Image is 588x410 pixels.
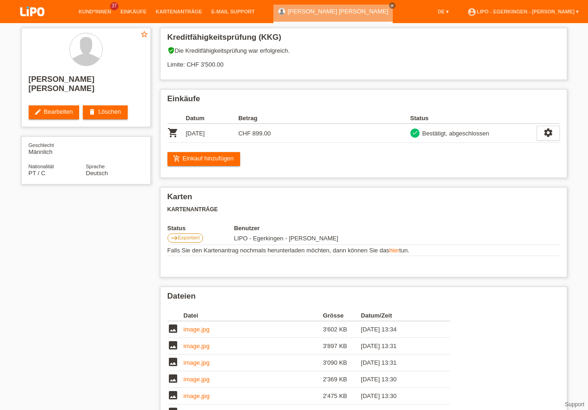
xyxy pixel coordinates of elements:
[234,225,391,232] th: Benutzer
[140,30,149,38] i: star_border
[184,326,210,333] a: image.jpg
[29,141,86,155] div: Männlich
[238,124,291,143] td: CHF 899.00
[184,392,210,399] a: image.jpg
[29,142,54,148] span: Geschlecht
[83,105,127,119] a: deleteLöschen
[29,75,143,98] h2: [PERSON_NAME] [PERSON_NAME]
[463,9,583,14] a: account_circleLIPO - Egerkingen - [PERSON_NAME] ▾
[186,113,239,124] th: Datum
[167,356,179,367] i: image
[167,33,560,47] h2: Kreditfähigkeitsprüfung (KKG)
[184,359,210,366] a: image.jpg
[173,155,180,162] i: add_shopping_cart
[167,390,179,401] i: image
[178,235,200,240] span: Exportiert
[86,170,108,177] span: Deutsch
[323,355,361,371] td: 3'090 KB
[207,9,260,14] a: E-Mail Support
[9,19,56,26] a: LIPO pay
[323,338,361,355] td: 3'897 KB
[86,164,105,169] span: Sprache
[238,113,291,124] th: Betrag
[565,401,584,408] a: Support
[167,127,179,138] i: POSP00027542
[323,388,361,404] td: 2'475 KB
[167,47,560,75] div: Die Kreditfähigkeitsprüfung war erfolgreich. Limite: CHF 3'500.00
[410,113,537,124] th: Status
[110,2,118,10] span: 37
[467,7,477,17] i: account_circle
[184,376,210,383] a: image.jpg
[433,9,453,14] a: DE ▾
[34,108,42,116] i: edit
[167,192,560,206] h2: Karten
[323,321,361,338] td: 3'602 KB
[323,310,361,321] th: Grösse
[167,152,241,166] a: add_shopping_cartEinkauf hinzufügen
[140,30,149,40] a: star_border
[420,129,489,138] div: Bestätigt, abgeschlossen
[412,129,418,136] i: check
[116,9,151,14] a: Einkäufe
[184,310,323,321] th: Datei
[361,321,437,338] td: [DATE] 13:34
[361,310,437,321] th: Datum/Zeit
[29,164,54,169] span: Nationalität
[167,323,179,334] i: image
[543,128,553,138] i: settings
[167,206,560,213] h3: Kartenanträge
[361,371,437,388] td: [DATE] 13:30
[323,371,361,388] td: 2'369 KB
[288,8,388,15] a: [PERSON_NAME] [PERSON_NAME]
[167,340,179,351] i: image
[361,388,437,404] td: [DATE] 13:30
[389,247,399,254] a: hier
[167,245,560,256] td: Falls Sie den Kartenantrag nochmals herunterladen möchten, dann können Sie das tun.
[167,292,560,306] h2: Dateien
[184,343,210,349] a: image.jpg
[389,2,396,9] a: close
[167,47,175,54] i: verified_user
[234,235,338,242] span: 15.09.2025
[151,9,207,14] a: Kartenanträge
[29,170,46,177] span: Portugal / C / 03.04.1998
[171,234,178,242] i: east
[361,338,437,355] td: [DATE] 13:31
[29,105,80,119] a: editBearbeiten
[167,225,234,232] th: Status
[361,355,437,371] td: [DATE] 13:31
[167,373,179,384] i: image
[186,124,239,143] td: [DATE]
[88,108,96,116] i: delete
[74,9,116,14] a: Kund*innen
[390,3,395,8] i: close
[167,94,560,108] h2: Einkäufe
